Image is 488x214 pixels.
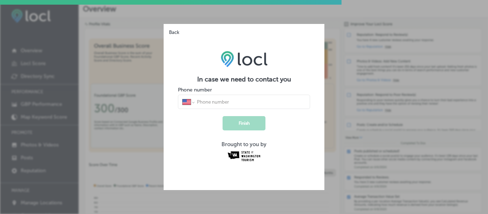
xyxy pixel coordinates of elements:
[221,51,268,67] img: LOCL logo
[178,87,212,93] label: Phone number
[164,24,181,35] button: Back
[178,141,310,148] div: Brought to you by
[196,99,306,105] input: Phone number
[223,116,265,130] button: Finish
[178,75,310,83] h2: In case we need to contact you
[227,150,262,162] img: Washington Tourism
